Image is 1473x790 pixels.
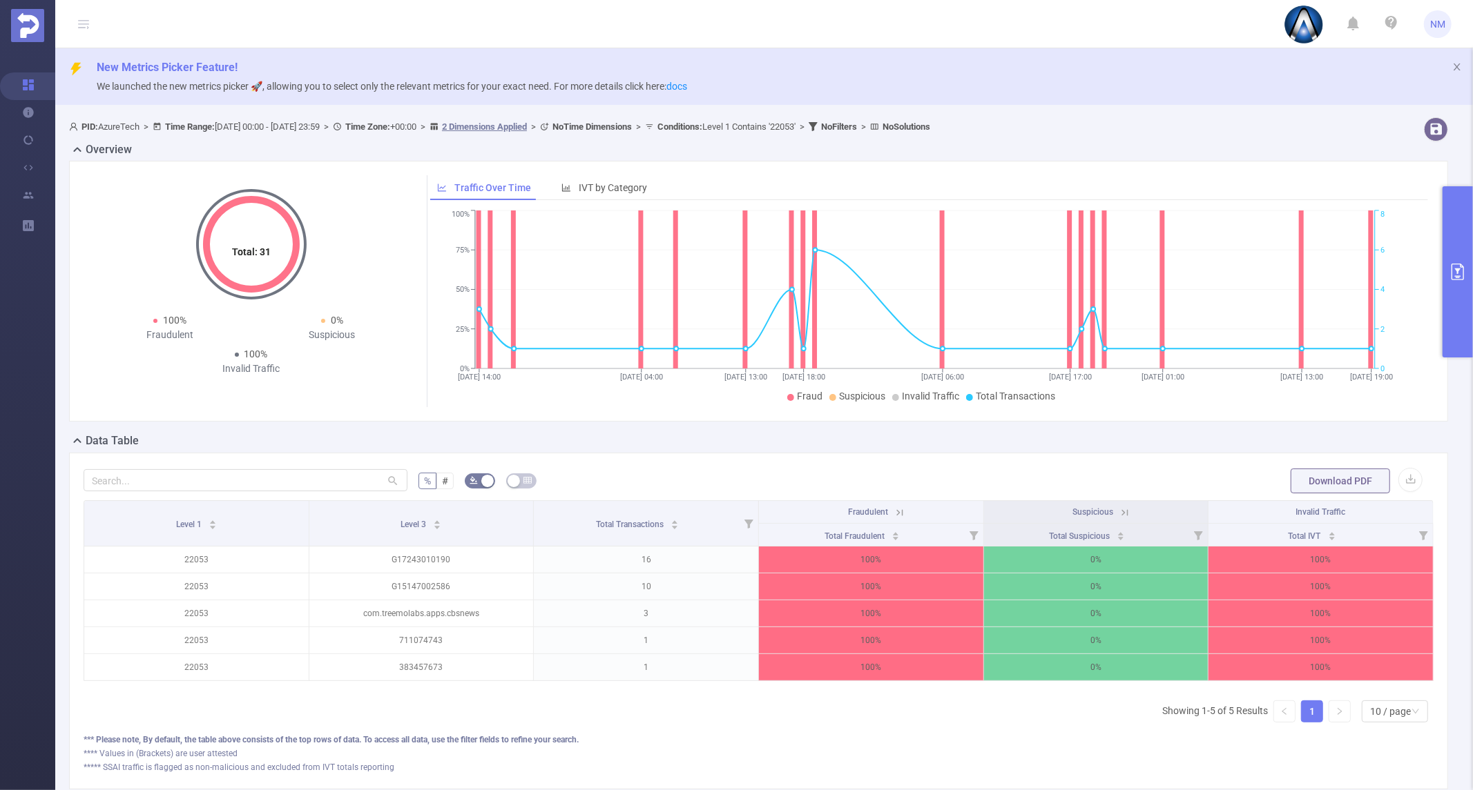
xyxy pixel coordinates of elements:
[839,391,885,402] span: Suspicious
[1328,530,1336,534] i: icon: caret-up
[892,530,900,538] div: Sort
[984,627,1209,653] p: 0%
[620,373,663,382] tspan: [DATE] 04:00
[176,520,204,529] span: Level 1
[1072,507,1113,517] span: Suspicious
[657,121,702,132] b: Conditions :
[1291,468,1390,493] button: Download PDF
[1142,373,1184,382] tspan: [DATE] 01:00
[825,531,887,541] span: Total Fraudulent
[320,121,333,132] span: >
[892,530,900,534] i: icon: caret-up
[84,733,1434,746] div: *** Please note, By default, the table above consists of the top rows of data. To access all data...
[1380,364,1385,373] tspan: 0
[209,524,216,528] i: icon: caret-down
[1209,546,1433,573] p: 100%
[534,654,758,680] p: 1
[1380,246,1385,255] tspan: 6
[84,747,1434,760] div: **** Values in (Brackets) are user attested
[170,362,332,376] div: Invalid Traffic
[86,433,139,449] h2: Data Table
[1452,59,1462,75] button: icon: close
[1350,373,1393,382] tspan: [DATE] 19:00
[251,328,414,342] div: Suspicious
[671,524,679,528] i: icon: caret-down
[1329,700,1351,722] li: Next Page
[86,141,132,158] h2: Overview
[309,573,534,600] p: G15147002586
[309,600,534,626] p: com.treemolabs.apps.cbsnews
[89,328,251,342] div: Fraudulent
[442,475,448,486] span: #
[984,600,1209,626] p: 0%
[97,61,238,74] span: New Metrics Picker Feature!
[232,246,271,257] tspan: Total: 31
[561,183,571,192] i: icon: bar-chart
[782,373,825,382] tspan: [DATE] 18:00
[69,122,81,131] i: icon: user
[437,183,447,192] i: icon: line-chart
[759,654,983,680] p: 100%
[1280,373,1323,382] tspan: [DATE] 13:00
[671,518,679,526] div: Sort
[165,121,215,132] b: Time Range:
[1328,530,1336,538] div: Sort
[1188,524,1208,546] i: Filter menu
[331,315,343,326] span: 0%
[552,121,632,132] b: No Time Dimensions
[1302,701,1322,722] a: 1
[671,518,679,522] i: icon: caret-up
[1048,373,1091,382] tspan: [DATE] 17:00
[902,391,959,402] span: Invalid Traffic
[69,62,83,76] i: icon: thunderbolt
[821,121,857,132] b: No Filters
[657,121,796,132] span: Level 1 Contains '22053'
[84,654,309,680] p: 22053
[759,600,983,626] p: 100%
[759,573,983,600] p: 100%
[309,546,534,573] p: G17243010190
[442,121,527,132] u: 2 Dimensions Applied
[139,121,153,132] span: >
[84,627,309,653] p: 22053
[309,654,534,680] p: 383457673
[456,286,470,295] tspan: 50%
[1209,654,1433,680] p: 100%
[759,627,983,653] p: 100%
[1336,707,1344,715] i: icon: right
[434,524,441,528] i: icon: caret-down
[1414,524,1433,546] i: Filter menu
[1301,700,1323,722] li: 1
[739,501,758,546] i: Filter menu
[434,518,441,522] i: icon: caret-up
[416,121,430,132] span: >
[1380,210,1385,219] tspan: 8
[964,524,983,546] i: Filter menu
[984,546,1209,573] p: 0%
[244,348,268,359] span: 100%
[424,475,431,486] span: %
[1117,535,1125,539] i: icon: caret-down
[1412,707,1420,717] i: icon: down
[456,325,470,334] tspan: 25%
[81,121,98,132] b: PID:
[1209,600,1433,626] p: 100%
[163,315,186,326] span: 100%
[84,469,407,491] input: Search...
[69,121,930,132] span: AzureTech [DATE] 00:00 - [DATE] 23:59 +00:00
[454,182,531,193] span: Traffic Over Time
[1273,700,1296,722] li: Previous Page
[1050,531,1113,541] span: Total Suspicious
[848,507,888,517] span: Fraudulent
[1328,535,1336,539] i: icon: caret-down
[857,121,870,132] span: >
[1370,701,1411,722] div: 10 / page
[883,121,930,132] b: No Solutions
[1296,507,1346,517] span: Invalid Traffic
[1289,531,1323,541] span: Total IVT
[84,573,309,600] p: 22053
[452,210,470,219] tspan: 100%
[596,520,666,529] span: Total Transactions
[796,121,809,132] span: >
[534,573,758,600] p: 10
